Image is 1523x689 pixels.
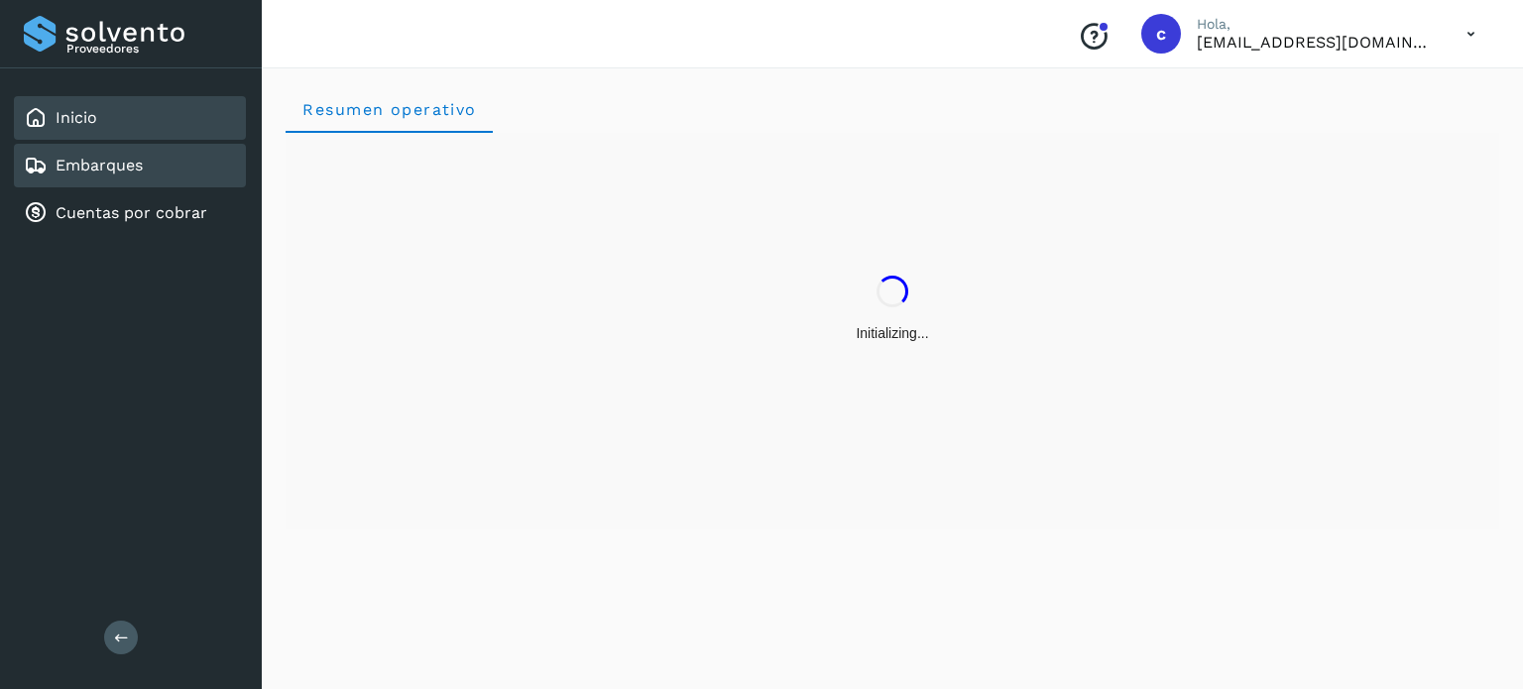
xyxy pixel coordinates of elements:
[66,42,238,56] p: Proveedores
[14,191,246,235] div: Cuentas por cobrar
[301,100,477,119] span: Resumen operativo
[1197,16,1435,33] p: Hola,
[1197,33,1435,52] p: cuentasespeciales8_met@castores.com.mx
[14,96,246,140] div: Inicio
[56,156,143,174] a: Embarques
[14,144,246,187] div: Embarques
[56,108,97,127] a: Inicio
[56,203,207,222] a: Cuentas por cobrar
